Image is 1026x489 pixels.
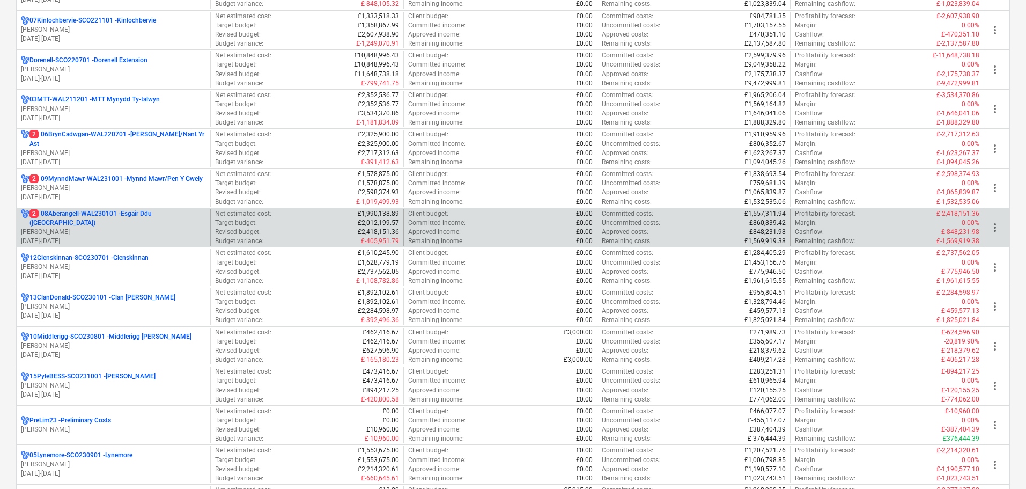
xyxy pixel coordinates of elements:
p: £0.00 [576,237,593,246]
p: Net estimated cost : [215,249,271,258]
div: Project has multi currencies enabled [21,174,29,184]
p: Target budget : [215,218,257,228]
p: Cashflow : [795,228,824,237]
p: Approved income : [408,70,461,79]
p: [DATE] - [DATE] [21,272,206,281]
p: PreLim23 - Preliminary Costs [29,416,111,425]
p: Uncommitted costs : [602,258,660,267]
div: Project has multi currencies enabled [21,253,29,262]
p: £1,358,867.99 [358,21,399,30]
p: £-1,623,267.37 [936,149,979,158]
p: £-9,472,999.81 [936,79,979,88]
div: Project has multi currencies enabled [21,209,29,228]
p: Cashflow : [795,267,824,276]
p: £1,578,875.00 [358,170,399,179]
span: more_vert [988,340,1001,353]
p: Net estimated cost : [215,170,271,179]
div: Project has multi currencies enabled [21,451,29,460]
p: Approved income : [408,109,461,118]
p: Revised budget : [215,70,261,79]
p: [PERSON_NAME] [21,262,206,272]
iframe: Chat Widget [972,437,1026,489]
p: £0.00 [576,158,593,167]
p: £-1,888,329.80 [936,118,979,127]
p: [DATE] - [DATE] [21,237,206,246]
p: [PERSON_NAME] [21,184,206,193]
p: £775,946.50 [749,267,786,276]
p: Committed costs : [602,170,653,179]
p: Remaining costs : [602,118,652,127]
p: Approved income : [408,188,461,197]
div: 15PyleBESS-SCO231001 -[PERSON_NAME][PERSON_NAME][DATE]-[DATE] [21,372,206,399]
p: Target budget : [215,21,257,30]
p: [DATE] - [DATE] [21,158,206,167]
p: Client budget : [408,91,448,100]
p: Committed income : [408,100,466,109]
p: £1,610,245.90 [358,249,399,258]
p: £0.00 [576,91,593,100]
p: £0.00 [576,21,593,30]
p: [DATE] - [DATE] [21,74,206,83]
p: Revised budget : [215,109,261,118]
p: £1,453,156.76 [744,258,786,267]
p: Approved costs : [602,267,648,276]
p: 10Middlerigg-SCO230801 - Middlerigg [PERSON_NAME] [29,332,191,341]
p: Uncommitted costs : [602,179,660,188]
p: [PERSON_NAME] [21,381,206,390]
p: Committed costs : [602,91,653,100]
p: Approved income : [408,30,461,39]
p: £-2,717,312.63 [936,130,979,139]
p: £3,534,370.86 [358,109,399,118]
p: [PERSON_NAME] [21,228,206,237]
p: Remaining cashflow : [795,39,855,48]
p: 08Aberangell-WAL230101 - Esgair Ddu ([GEOGRAPHIC_DATA]) [29,209,206,228]
p: £0.00 [576,51,593,60]
span: more_vert [988,103,1001,115]
p: Net estimated cost : [215,51,271,60]
span: more_vert [988,261,1001,274]
p: £1,094,045.26 [744,158,786,167]
p: Cashflow : [795,149,824,158]
p: Approved costs : [602,30,648,39]
p: £0.00 [576,140,593,149]
p: £1,703,157.55 [744,21,786,30]
p: [DATE] - [DATE] [21,469,206,478]
p: £1,965,206.04 [744,91,786,100]
p: Client budget : [408,249,448,258]
p: Profitability forecast : [795,130,855,139]
p: Remaining cashflow : [795,237,855,246]
p: [PERSON_NAME] [21,425,206,434]
p: Committed income : [408,258,466,267]
div: 209MynndMawr-WAL231001 -Mynnd Mawr/Pen Y Gwely[PERSON_NAME][DATE]-[DATE] [21,174,206,202]
p: £-799,741.75 [361,79,399,88]
p: £1,578,875.00 [358,179,399,188]
p: Budget variance : [215,79,263,88]
p: £2,737,562.05 [358,267,399,276]
p: Committed costs : [602,12,653,21]
p: Remaining income : [408,158,464,167]
p: Target budget : [215,258,257,267]
p: £1,628,779.19 [358,258,399,267]
p: £-3,534,370.86 [936,91,979,100]
p: Approved costs : [602,109,648,118]
p: £0.00 [576,130,593,139]
p: Margin : [795,60,817,69]
div: 12Glenskinnan-SCO230701 -Glenskinnan[PERSON_NAME][DATE]-[DATE] [21,253,206,281]
p: Budget variance : [215,198,263,207]
p: 0.00% [962,258,979,267]
p: £-1,065,839.87 [936,188,979,197]
p: £0.00 [576,30,593,39]
p: Cashflow : [795,70,824,79]
p: [DATE] - [DATE] [21,351,206,360]
p: [DATE] - [DATE] [21,390,206,399]
span: more_vert [988,24,1001,37]
p: Remaining cashflow : [795,158,855,167]
p: £-405,951.79 [361,237,399,246]
p: £2,325,900.00 [358,140,399,149]
p: [DATE] - [DATE] [21,34,206,43]
p: £0.00 [576,198,593,207]
p: Revised budget : [215,188,261,197]
p: Approved income : [408,228,461,237]
p: £2,607,938.90 [358,30,399,39]
p: £0.00 [576,209,593,218]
